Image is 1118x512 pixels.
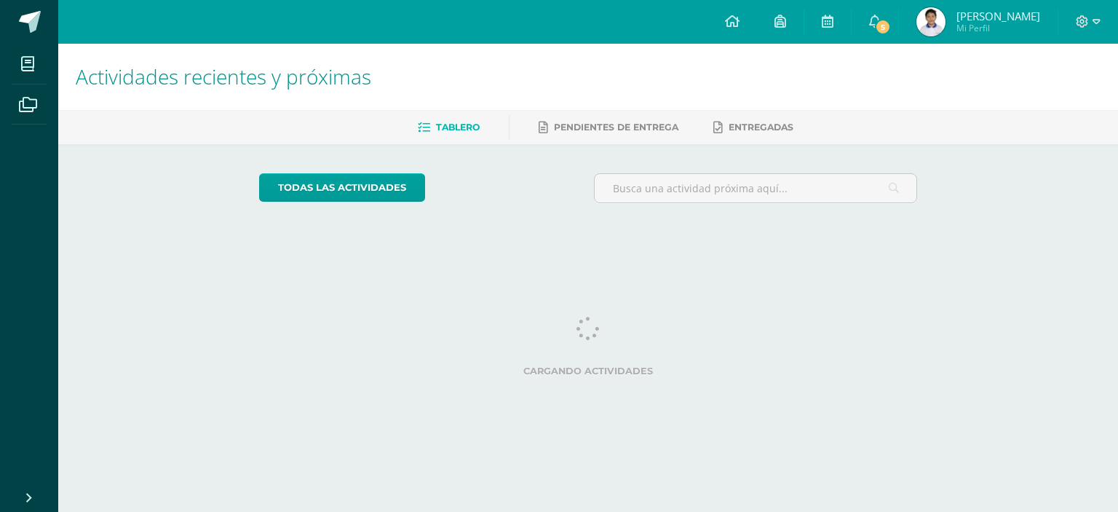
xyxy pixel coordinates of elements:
[554,122,678,133] span: Pendientes de entrega
[595,174,917,202] input: Busca una actividad próxima aquí...
[875,19,891,35] span: 5
[713,116,793,139] a: Entregadas
[436,122,480,133] span: Tablero
[76,63,371,90] span: Actividades recientes y próximas
[729,122,793,133] span: Entregadas
[418,116,480,139] a: Tablero
[259,173,425,202] a: todas las Actividades
[259,366,918,377] label: Cargando actividades
[956,9,1040,23] span: [PERSON_NAME]
[916,7,945,36] img: 4e9bd0439262ddc4729a99252a11bfa3.png
[956,22,1040,34] span: Mi Perfil
[539,116,678,139] a: Pendientes de entrega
